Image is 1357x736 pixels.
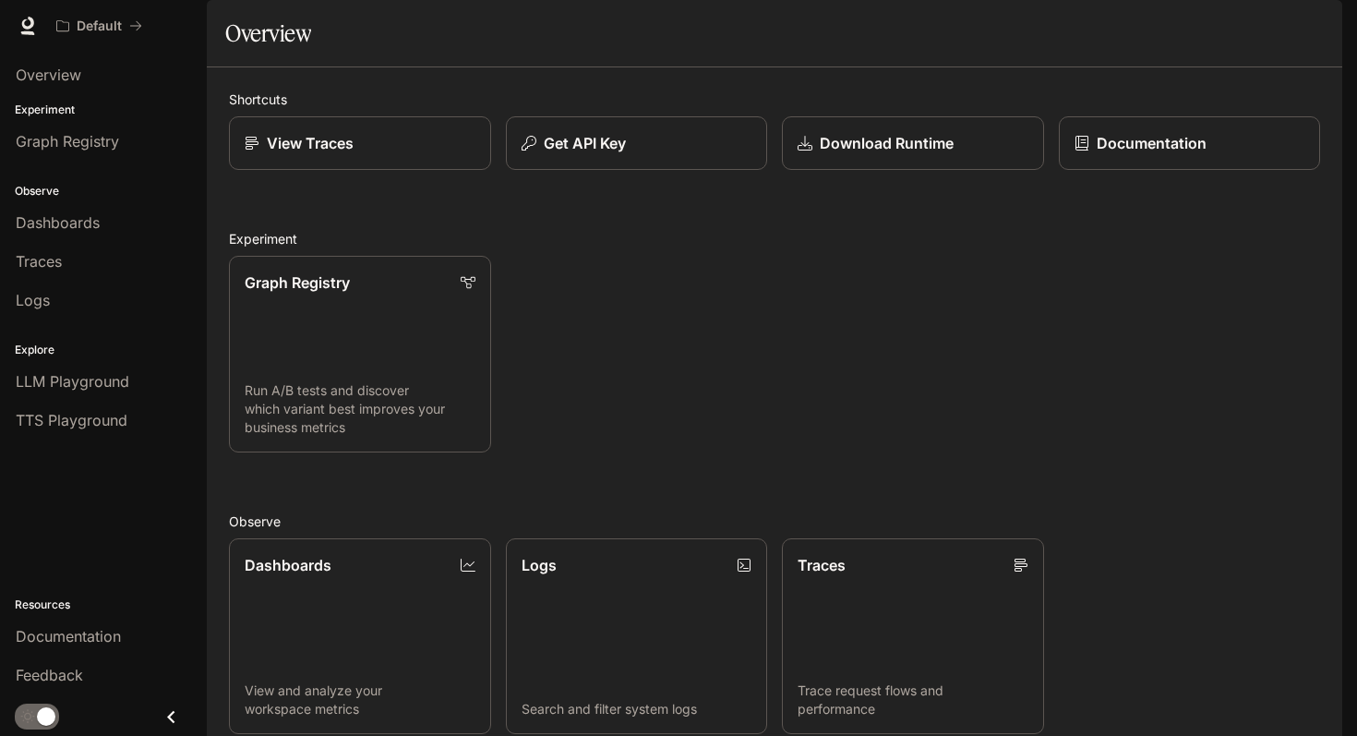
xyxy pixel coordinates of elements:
h2: Shortcuts [229,90,1320,109]
p: Trace request flows and performance [798,682,1028,718]
p: Graph Registry [245,271,350,294]
a: Documentation [1059,116,1321,170]
h2: Experiment [229,229,1320,248]
a: View Traces [229,116,491,170]
a: LogsSearch and filter system logs [506,538,768,735]
a: TracesTrace request flows and performance [782,538,1044,735]
button: Get API Key [506,116,768,170]
p: View and analyze your workspace metrics [245,682,475,718]
p: Dashboards [245,554,331,576]
p: View Traces [267,132,354,154]
p: Documentation [1097,132,1207,154]
button: All workspaces [48,7,150,44]
p: Traces [798,554,846,576]
p: Search and filter system logs [522,700,752,718]
a: DashboardsView and analyze your workspace metrics [229,538,491,735]
p: Get API Key [544,132,626,154]
h2: Observe [229,512,1320,531]
p: Logs [522,554,557,576]
p: Download Runtime [820,132,954,154]
h1: Overview [225,15,311,52]
a: Download Runtime [782,116,1044,170]
p: Default [77,18,122,34]
a: Graph RegistryRun A/B tests and discover which variant best improves your business metrics [229,256,491,452]
p: Run A/B tests and discover which variant best improves your business metrics [245,381,475,437]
